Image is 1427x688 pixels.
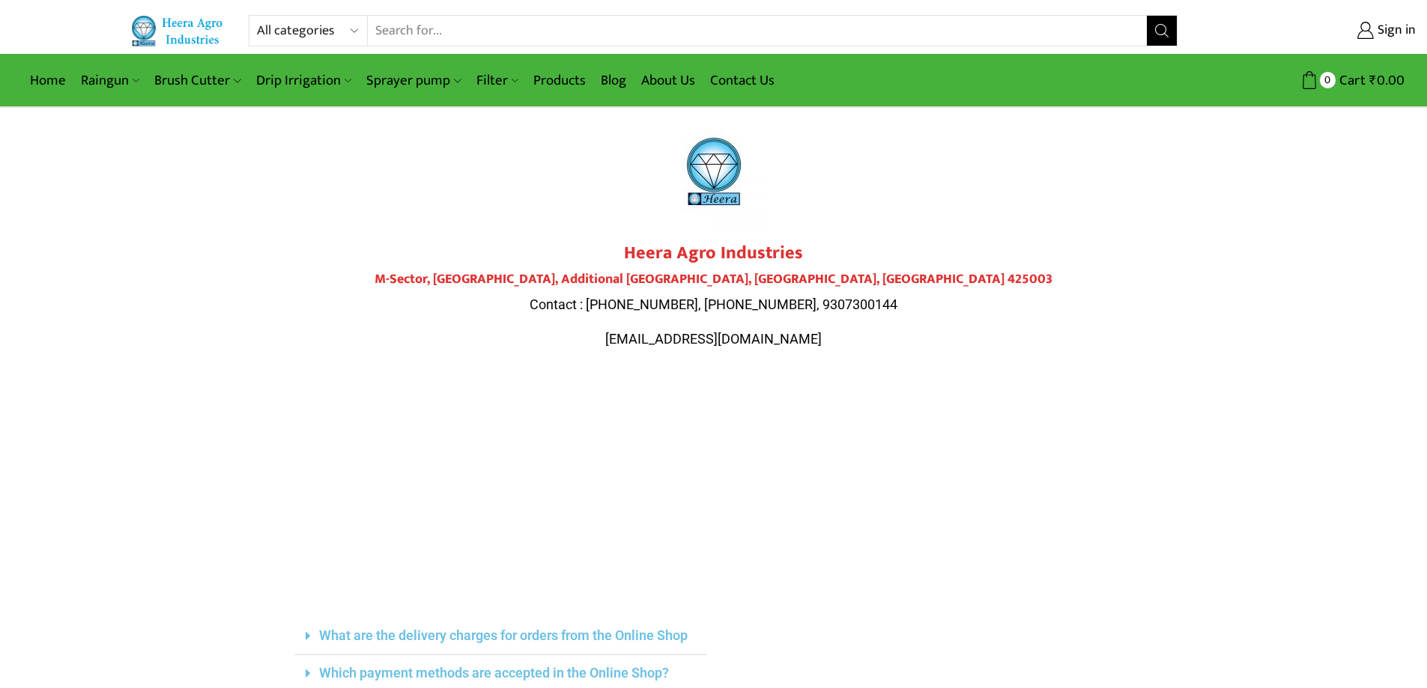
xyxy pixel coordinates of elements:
a: About Us [634,63,703,98]
a: Drip Irrigation [249,63,359,98]
h4: M-Sector, [GEOGRAPHIC_DATA], Additional [GEOGRAPHIC_DATA], [GEOGRAPHIC_DATA], [GEOGRAPHIC_DATA] 4... [294,272,1133,288]
a: Blog [593,63,634,98]
a: Sprayer pump [359,63,468,98]
img: heera-logo-1000 [658,115,770,228]
a: Filter [469,63,526,98]
span: [EMAIL_ADDRESS][DOMAIN_NAME] [605,331,822,347]
button: Search button [1147,16,1177,46]
bdi: 0.00 [1369,69,1405,92]
a: Which payment methods are accepted in the Online Shop? [319,665,669,681]
a: 0 Cart ₹0.00 [1193,67,1405,94]
span: Cart [1336,70,1366,91]
a: Home [22,63,73,98]
div: What are the delivery charges for orders from the Online Shop [294,618,706,655]
a: Contact Us [703,63,782,98]
a: Raingun [73,63,147,98]
a: Brush Cutter [147,63,248,98]
strong: Heera Agro Industries [624,238,803,268]
span: 0 [1320,72,1336,88]
span: ₹ [1369,69,1377,92]
iframe: Plot No.119, M-Sector, Patil Nagar, MIDC, Jalgaon, Maharashtra 425003 [294,378,1133,603]
a: Sign in [1200,17,1416,44]
a: Products [526,63,593,98]
input: Search for... [368,16,1148,46]
span: Sign in [1374,21,1416,40]
a: What are the delivery charges for orders from the Online Shop [319,627,688,643]
span: Contact : [PHONE_NUMBER], [PHONE_NUMBER], 9307300144 [530,296,897,312]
